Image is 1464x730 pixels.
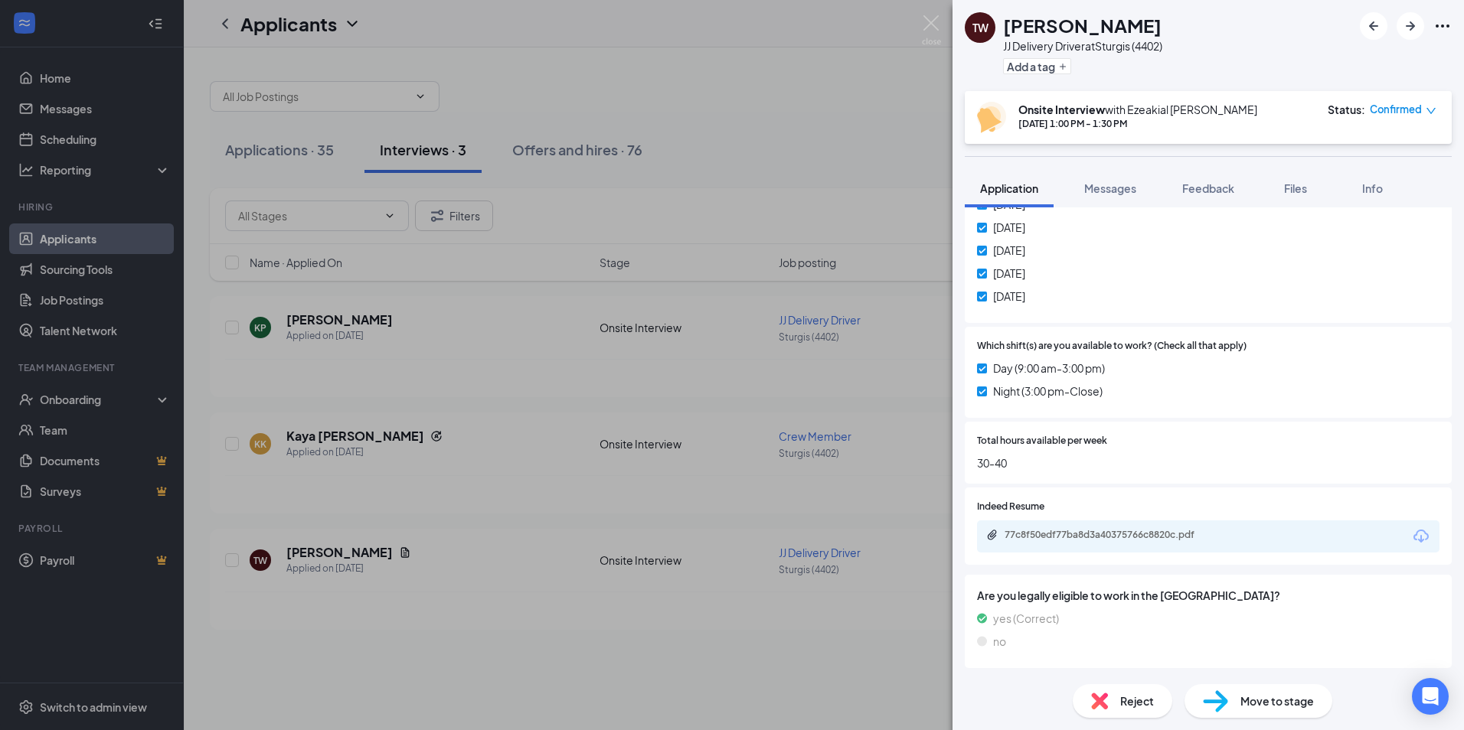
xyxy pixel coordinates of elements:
svg: Plus [1058,62,1067,71]
span: 30-40 [977,455,1439,471]
button: PlusAdd a tag [1003,58,1071,74]
svg: Ellipses [1433,17,1452,35]
span: Application [980,181,1038,195]
span: [DATE] [993,265,1025,282]
span: Day (9:00 am-3:00 pm) [993,360,1105,376]
span: Messages [1084,181,1136,195]
h1: [PERSON_NAME] [1003,12,1162,38]
a: Paperclip77c8f50edf77ba8d3a40375766c8820c.pdf [986,529,1234,543]
button: ArrowLeftNew [1360,12,1387,40]
svg: Paperclip [986,529,998,541]
span: [DATE] [993,242,1025,259]
div: 77c8f50edf77ba8d3a40375766c8820c.pdf [1005,529,1219,541]
span: yes (Correct) [993,610,1059,627]
span: Files [1284,181,1307,195]
span: Info [1362,181,1383,195]
span: Indeed Resume [977,500,1044,514]
svg: Download [1412,527,1430,546]
div: [DATE] 1:00 PM - 1:30 PM [1018,117,1257,130]
svg: ArrowLeftNew [1364,17,1383,35]
span: Feedback [1182,181,1234,195]
span: [DATE] [993,219,1025,236]
span: Move to stage [1240,693,1314,709]
div: Status : [1328,102,1365,117]
div: TW [972,20,989,35]
span: Are you legally eligible to work in the [GEOGRAPHIC_DATA]? [977,587,1439,604]
div: JJ Delivery Driver at Sturgis (4402) [1003,38,1162,54]
span: Reject [1120,693,1154,709]
span: Night (3:00 pm-Close) [993,383,1103,399]
div: with Ezeakial [PERSON_NAME] [1018,102,1257,117]
button: ArrowRight [1397,12,1424,40]
div: Open Intercom Messenger [1412,678,1449,715]
span: no [993,633,1006,650]
span: down [1426,106,1436,116]
span: Which shift(s) are you available to work? (Check all that apply) [977,339,1247,354]
svg: ArrowRight [1401,17,1420,35]
span: Total hours available per week [977,434,1107,448]
span: Confirmed [1370,102,1422,117]
b: Onsite Interview [1018,103,1105,116]
span: [DATE] [993,288,1025,305]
